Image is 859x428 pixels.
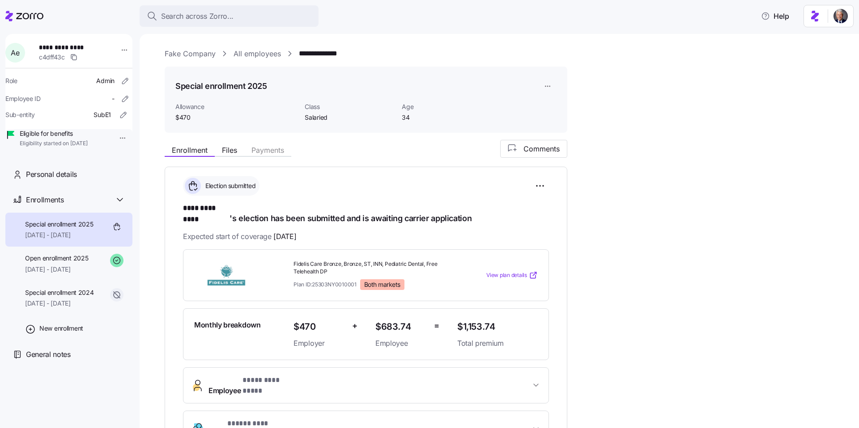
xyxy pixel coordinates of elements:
[402,102,492,111] span: Age
[26,169,77,180] span: Personal details
[26,194,64,206] span: Enrollments
[486,271,527,280] span: View plan details
[175,80,267,92] h1: Special enrollment 2025
[293,338,345,349] span: Employer
[161,11,234,22] span: Search across Zorro...
[96,76,115,85] span: Admin
[375,319,427,334] span: $683.74
[754,7,796,25] button: Help
[20,129,88,138] span: Eligible for benefits
[833,9,848,23] img: 1dcb4e5d-e04d-4770-96a8-8d8f6ece5bdc-1719926415027.jpeg
[523,143,560,154] span: Comments
[305,113,395,122] span: Salaried
[25,254,88,263] span: Open enrollment 2025
[172,147,208,154] span: Enrollment
[183,231,296,242] span: Expected start of coverage
[5,94,41,103] span: Employee ID
[175,102,298,111] span: Allowance
[273,231,296,242] span: [DATE]
[293,281,357,288] span: Plan ID: 25303NY0010001
[208,375,293,396] span: Employee
[293,319,345,334] span: $470
[293,260,450,276] span: Fidelis Care Bronze, Bronze, ST, INN, Pediatric Dental, Free Telehealth DP
[140,5,319,27] button: Search across Zorro...
[25,231,94,239] span: [DATE] - [DATE]
[457,338,538,349] span: Total premium
[26,349,71,360] span: General notes
[434,319,439,332] span: =
[165,48,216,59] a: Fake Company
[194,265,259,285] img: Fidelis Care
[222,147,237,154] span: Files
[364,281,400,289] span: Both markets
[112,94,115,103] span: -
[39,53,65,62] span: c4dff43c
[183,203,549,224] h1: 's election has been submitted and is awaiting carrier application
[175,113,298,122] span: $470
[11,49,19,56] span: A e
[305,102,395,111] span: Class
[5,76,17,85] span: Role
[457,319,538,334] span: $1,153.74
[20,140,88,147] span: Eligibility started on [DATE]
[25,220,94,229] span: Special enrollment 2025
[94,110,111,119] span: SubE1
[25,299,94,308] span: [DATE] - [DATE]
[761,11,789,21] span: Help
[234,48,281,59] a: All employees
[375,338,427,349] span: Employee
[486,271,538,280] a: View plan details
[194,319,261,331] span: Monthly breakdown
[5,110,35,119] span: Sub-entity
[352,319,357,332] span: +
[500,140,567,158] button: Comments
[25,265,88,274] span: [DATE] - [DATE]
[39,324,83,333] span: New enrollment
[203,181,255,190] span: Election submitted
[251,147,284,154] span: Payments
[25,288,94,297] span: Special enrollment 2024
[402,113,492,122] span: 34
